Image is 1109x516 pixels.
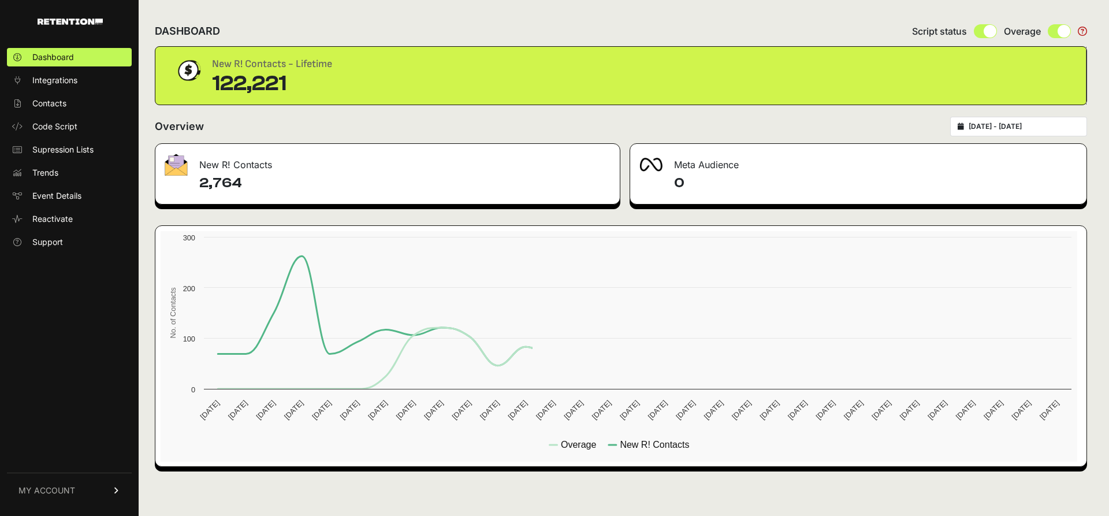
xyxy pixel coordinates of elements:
[254,398,277,421] text: [DATE]
[506,398,529,421] text: [DATE]
[7,71,132,90] a: Integrations
[7,94,132,113] a: Contacts
[842,398,864,421] text: [DATE]
[561,440,596,450] text: Overage
[155,144,620,179] div: New R! Contacts
[618,398,641,421] text: [DATE]
[870,398,892,421] text: [DATE]
[898,398,920,421] text: [DATE]
[191,385,195,394] text: 0
[1038,398,1060,421] text: [DATE]
[422,398,445,421] text: [DATE]
[366,398,389,421] text: [DATE]
[32,121,77,132] span: Code Script
[1004,24,1041,38] span: Overage
[165,154,188,176] img: fa-envelope-19ae18322b30453b285274b1b8af3d052b27d846a4fbe8435d1a52b978f639a2.png
[7,233,132,251] a: Support
[32,144,94,155] span: Supression Lists
[674,398,697,421] text: [DATE]
[620,440,689,450] text: New R! Contacts
[534,398,556,421] text: [DATE]
[155,118,204,135] h2: Overview
[7,187,132,205] a: Event Details
[394,398,416,421] text: [DATE]
[32,75,77,86] span: Integrations
[32,51,74,63] span: Dashboard
[7,117,132,136] a: Code Script
[786,398,809,421] text: [DATE]
[32,213,73,225] span: Reactivate
[338,398,360,421] text: [DATE]
[7,164,132,182] a: Trends
[7,140,132,159] a: Supression Lists
[155,23,220,39] h2: DASHBOARD
[310,398,333,421] text: [DATE]
[702,398,724,421] text: [DATE]
[590,398,612,421] text: [DATE]
[926,398,948,421] text: [DATE]
[212,56,332,72] div: New R! Contacts - Lifetime
[7,48,132,66] a: Dashboard
[954,398,976,421] text: [DATE]
[212,72,332,95] div: 122,221
[168,287,177,338] text: No. of Contacts
[226,398,248,421] text: [DATE]
[814,398,836,421] text: [DATE]
[32,167,58,179] span: Trends
[982,398,1004,421] text: [DATE]
[282,398,304,421] text: [DATE]
[478,398,501,421] text: [DATE]
[674,174,1077,192] h4: 0
[562,398,585,421] text: [DATE]
[198,398,221,421] text: [DATE]
[450,398,472,421] text: [DATE]
[7,473,132,508] a: MY ACCOUNT
[1010,398,1032,421] text: [DATE]
[630,144,1086,179] div: Meta Audience
[183,284,195,293] text: 200
[32,236,63,248] span: Support
[199,174,611,192] h4: 2,764
[38,18,103,25] img: Retention.com
[758,398,780,421] text: [DATE]
[32,98,66,109] span: Contacts
[646,398,668,421] text: [DATE]
[18,485,75,496] span: MY ACCOUNT
[183,335,195,343] text: 100
[174,56,203,85] img: dollar-coin-05c43ed7efb7bc0c12610022525b4bbbb207c7efeef5aecc26f025e68dcafac9.png
[7,210,132,228] a: Reactivate
[32,190,81,202] span: Event Details
[912,24,967,38] span: Script status
[183,233,195,242] text: 300
[639,158,663,172] img: fa-meta-2f981b61bb99beabf952f7030308934f19ce035c18b003e963880cc3fabeebb7.png
[730,398,753,421] text: [DATE]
